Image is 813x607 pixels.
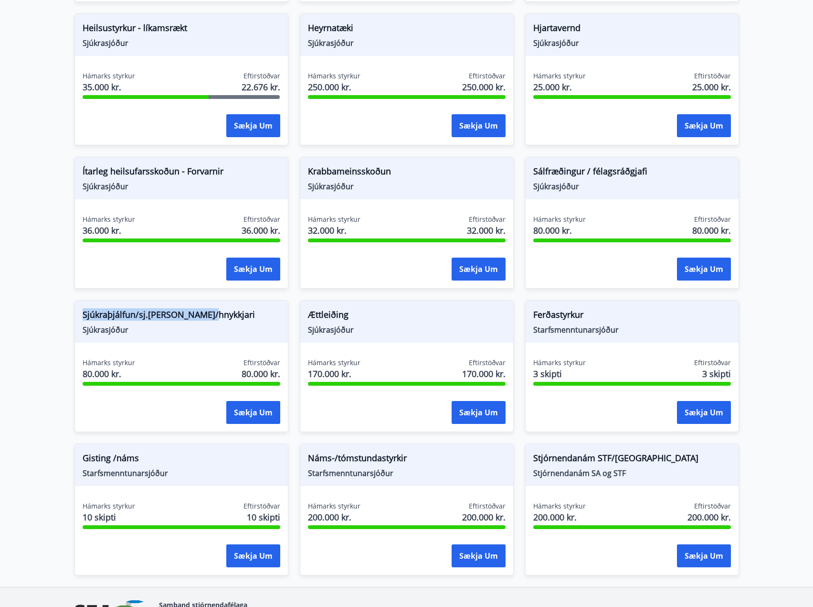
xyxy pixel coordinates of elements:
span: Eftirstöðvar [243,71,280,81]
span: 200.000 kr. [533,511,586,523]
span: Sjúkrasjóður [83,38,280,48]
button: Sækja um [226,544,280,567]
span: 3 skipti [533,368,586,380]
span: Hámarks styrkur [308,501,360,511]
span: Hámarks styrkur [533,215,586,224]
span: 250.000 kr. [462,81,506,93]
span: Hámarks styrkur [83,215,135,224]
span: Sjúkrasjóður [83,325,280,335]
span: Sjúkraþjálfun/sj.[PERSON_NAME]/hnykkjari [83,308,280,325]
span: Sjúkrasjóður [308,38,506,48]
span: 10 skipti [83,511,135,523]
span: Eftirstöðvar [243,358,280,368]
span: 200.000 kr. [462,511,506,523]
span: Eftirstöðvar [694,71,731,81]
span: 36.000 kr. [83,224,135,237]
span: Ítarleg heilsufarsskoðun - Forvarnir [83,165,280,181]
span: 35.000 kr. [83,81,135,93]
span: Hámarks styrkur [533,358,586,368]
span: Hámarks styrkur [308,358,360,368]
span: Hámarks styrkur [83,358,135,368]
span: Hámarks styrkur [308,215,360,224]
span: Starfsmenntunarsjóður [533,325,731,335]
span: Heyrnatæki [308,22,506,38]
button: Sækja um [452,401,506,424]
span: 25.000 kr. [533,81,586,93]
button: Sækja um [677,114,731,137]
span: Hámarks styrkur [83,71,135,81]
span: 10 skipti [247,511,280,523]
button: Sækja um [226,114,280,137]
span: Heilsustyrkur - líkamsrækt [83,22,280,38]
span: 170.000 kr. [308,368,360,380]
span: Ferðastyrkur [533,308,731,325]
span: Eftirstöðvar [694,501,731,511]
span: Ættleiðing [308,308,506,325]
span: Sjúkrasjóður [83,181,280,192]
span: 32.000 kr. [308,224,360,237]
span: 250.000 kr. [308,81,360,93]
span: Hjartavernd [533,22,731,38]
button: Sækja um [452,114,506,137]
span: Eftirstöðvar [694,358,731,368]
span: Eftirstöðvar [469,215,506,224]
button: Sækja um [452,258,506,281]
span: 22.676 kr. [242,81,280,93]
span: Hámarks styrkur [308,71,360,81]
span: 32.000 kr. [467,224,506,237]
span: Starfsmenntunarsjóður [83,468,280,478]
span: Hámarks styrkur [533,71,586,81]
button: Sækja um [677,544,731,567]
span: Sjúkrasjóður [533,38,731,48]
span: Hámarks styrkur [533,501,586,511]
span: 170.000 kr. [462,368,506,380]
span: Eftirstöðvar [469,71,506,81]
span: Eftirstöðvar [469,501,506,511]
button: Sækja um [677,401,731,424]
span: 25.000 kr. [692,81,731,93]
span: Eftirstöðvar [243,501,280,511]
span: Krabbameinsskoðun [308,165,506,181]
span: Sjúkrasjóður [308,325,506,335]
button: Sækja um [226,258,280,281]
span: Stjórnendanám SA og STF [533,468,731,478]
span: 200.000 kr. [687,511,731,523]
span: 80.000 kr. [692,224,731,237]
span: 3 skipti [702,368,731,380]
button: Sækja um [226,401,280,424]
span: Náms-/tómstundastyrkir [308,452,506,468]
span: 80.000 kr. [242,368,280,380]
span: Hámarks styrkur [83,501,135,511]
span: Eftirstöðvar [694,215,731,224]
span: 80.000 kr. [83,368,135,380]
button: Sækja um [677,258,731,281]
button: Sækja um [452,544,506,567]
span: 36.000 kr. [242,224,280,237]
span: Eftirstöðvar [469,358,506,368]
span: Sjúkrasjóður [308,181,506,192]
span: Gisting /náms [83,452,280,468]
span: 200.000 kr. [308,511,360,523]
span: Starfsmenntunarsjóður [308,468,506,478]
span: Stjórnendanám STF/[GEOGRAPHIC_DATA] [533,452,731,468]
span: Sálfræðingur / félagsráðgjafi [533,165,731,181]
span: Sjúkrasjóður [533,181,731,192]
span: 80.000 kr. [533,224,586,237]
span: Eftirstöðvar [243,215,280,224]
